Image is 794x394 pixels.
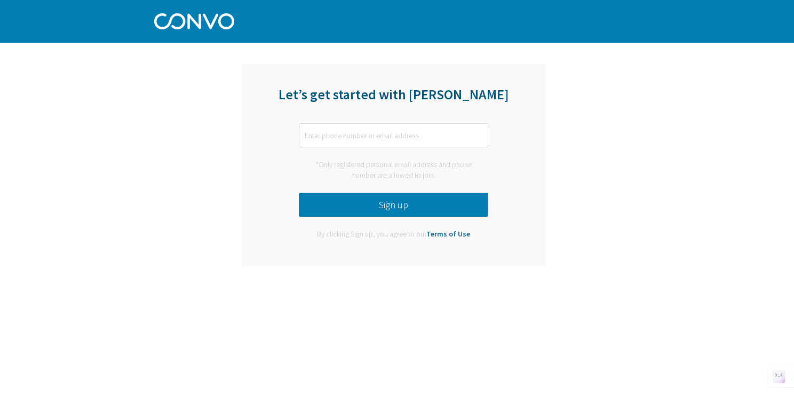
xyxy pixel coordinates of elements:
a: Terms of Use [426,229,470,239]
img: Convo Logo [154,11,234,29]
div: Let’s get started with [PERSON_NAME] [242,85,546,116]
input: Enter phone number or email address [299,123,488,147]
div: *Only registered personal email address and phone number are allowed to join. [299,160,488,180]
div: By clicking Sign up, you agree to our [309,229,478,240]
button: Sign up [299,193,488,217]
